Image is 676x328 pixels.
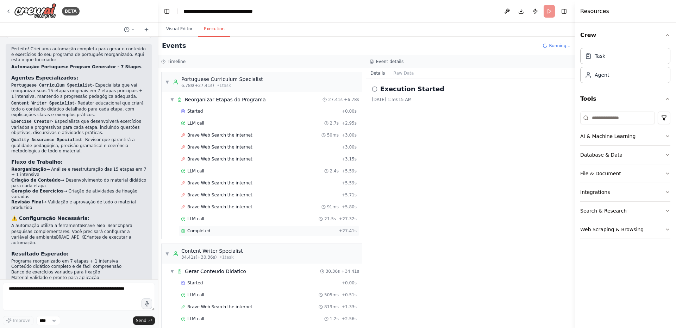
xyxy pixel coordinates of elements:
span: ▼ [170,269,174,274]
span: Send [136,318,146,323]
div: Crew [580,45,670,89]
div: Content Writer Specialist [181,247,243,254]
button: Send [133,316,155,325]
button: File & Document [580,164,670,183]
div: Portuguese Curriculum Specialist [181,76,263,83]
span: ▼ [165,79,169,85]
p: - Revisor que garantirá a qualidade pedagógica, precisão gramatical e coerência metodológica de t... [11,137,146,154]
span: + 1.33s [342,304,357,310]
p: A automação utiliza a ferramenta para pesquisas complementares. Você precisará configurar a variá... [11,223,146,246]
span: 1.2s [330,316,339,322]
span: Improve [13,318,30,323]
code: Content Writer Specialist [11,101,75,106]
span: LLM call [187,216,204,222]
span: + 2.95s [342,120,357,126]
li: Programa reorganizado em 7 etapas + 1 intensiva [11,259,146,264]
code: Exercise Creator [11,119,52,124]
strong: Agentes Especializados: [11,75,78,81]
button: Visual Editor [161,22,198,37]
li: → Desenvolvimento do material didático para cada etapa [11,178,146,189]
span: Brave Web Search the internet [187,204,252,210]
span: + 34.41s [341,269,359,274]
h2: Events [162,41,186,51]
strong: Fluxo de Trabalho: [11,159,63,165]
span: + 0.00s [342,280,357,286]
button: Click to speak your automation idea [142,298,152,309]
div: Gerar Conteudo Didatico [185,268,246,275]
button: Details [366,68,389,78]
span: 2.4s [330,168,339,174]
span: + 3.00s [342,144,357,150]
button: Database & Data [580,146,670,164]
span: 50ms [327,132,339,138]
strong: Geração de Exercícios [11,189,63,194]
span: + 27.41s [339,228,357,234]
div: BETA [62,7,80,15]
span: + 3.00s [342,132,357,138]
button: Improve [3,316,33,325]
span: 27.41s [328,97,343,102]
span: 34.41s (+30.36s) [181,254,217,260]
button: Tools [580,89,670,109]
span: + 5.71s [342,192,357,198]
li: → Validação e aprovação de todo o material produzido [11,200,146,210]
h4: Resources [580,7,609,15]
span: 819ms [324,304,339,310]
p: - Redator educacional que criará todo o conteúdo didático detalhado para cada etapa, com explicaç... [11,101,146,118]
strong: ⚠️ Configuração Necessária: [11,215,90,221]
button: Execution [198,22,230,37]
div: Tools [580,109,670,245]
span: + 3.15s [342,156,357,162]
span: Brave Web Search the internet [187,304,252,310]
span: LLM call [187,168,204,174]
p: Perfeito! Criei uma automação completa para gerar o conteúdo e exercícios do seu programa de port... [11,46,146,63]
p: - Especialista que vai reorganizar suas 15 etapas originais em 7 etapas principais + 1 intensiva,... [11,83,146,100]
span: + 0.00s [342,108,357,114]
img: Logo [14,3,56,19]
code: Portuguese Curriculum Specialist [11,83,92,88]
span: 30.36s [326,269,340,274]
li: → Criação de atividades de fixação variadas [11,189,146,200]
span: Brave Web Search the internet [187,192,252,198]
button: Integrations [580,183,670,201]
strong: Criação de Conteúdo [11,178,61,183]
button: Start a new chat [141,25,152,34]
li: Conteúdo didático completo e de fácil compreensão [11,264,146,270]
span: 91ms [327,204,339,210]
span: + 6.78s [344,97,359,102]
span: + 2.56s [342,316,357,322]
strong: Revisão Final [11,200,43,204]
span: Started [187,108,203,114]
div: Agent [595,71,609,78]
button: Hide left sidebar [162,6,172,16]
li: Material validado e pronto para aplicação [11,275,146,281]
span: • 1 task [217,83,231,88]
button: Search & Research [580,202,670,220]
p: - Especialista que desenvolverá exercícios variados e progressivos para cada etapa, incluindo que... [11,119,146,136]
span: Completed [187,228,210,234]
button: Raw Data [389,68,418,78]
span: ▼ [170,97,174,102]
span: + 5.59s [342,168,357,174]
span: Started [187,280,203,286]
h2: Execution Started [380,84,444,94]
strong: Resultado Esperado: [11,251,69,257]
strong: Reorganização [11,167,46,172]
span: ▼ [165,251,169,257]
h3: Event details [376,59,403,64]
span: + 5.59s [342,180,357,186]
span: LLM call [187,120,204,126]
div: [DATE] 1:59:15 AM [372,97,569,102]
span: + 0.51s [342,292,357,298]
li: Banco de exercícios variados para fixação [11,270,146,275]
button: Switch to previous chat [121,25,138,34]
span: Brave Web Search the internet [187,132,252,138]
button: Hide right sidebar [559,6,569,16]
div: Reorganizar Etapas do Programa [185,96,266,103]
span: Brave Web Search the internet [187,180,252,186]
span: 2.7s [330,120,339,126]
button: Crew [580,25,670,45]
span: Brave Web Search the internet [187,144,252,150]
button: Web Scraping & Browsing [580,220,670,239]
span: + 5.80s [342,204,357,210]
